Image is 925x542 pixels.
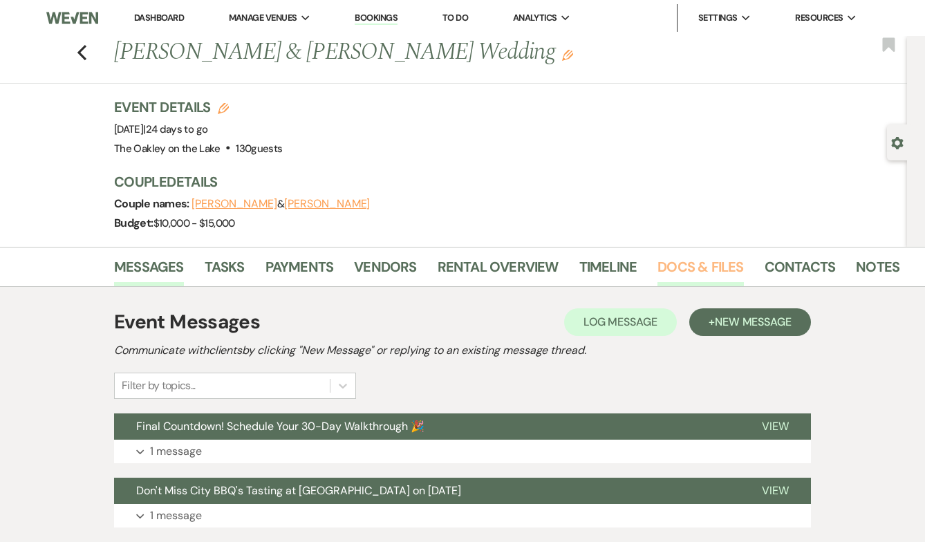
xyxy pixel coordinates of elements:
button: Final Countdown! Schedule Your 30-Day Walkthrough 🎉 [114,413,740,440]
button: View [740,413,811,440]
a: Messages [114,256,184,286]
p: 1 message [150,442,202,460]
a: Docs & Files [657,256,743,286]
h2: Communicate with clients by clicking "New Message" or replying to an existing message thread. [114,342,811,359]
button: View [740,478,811,504]
span: Resources [795,11,843,25]
button: [PERSON_NAME] [191,198,277,209]
h3: Couple Details [114,172,888,191]
span: New Message [715,315,792,329]
button: [PERSON_NAME] [284,198,370,209]
a: Timeline [579,256,637,286]
a: Vendors [354,256,416,286]
a: Bookings [355,12,398,25]
button: Edit [562,48,573,61]
a: Notes [856,256,899,286]
span: View [762,419,789,433]
button: Don't Miss City BBQ's Tasting at [GEOGRAPHIC_DATA] on [DATE] [114,478,740,504]
span: $10,000 - $15,000 [153,216,235,230]
span: Couple names: [114,196,191,211]
a: Contacts [765,256,836,286]
a: Rental Overview [438,256,559,286]
button: 1 message [114,440,811,463]
span: 24 days to go [146,122,208,136]
a: Dashboard [134,12,184,24]
span: 130 guests [236,142,282,156]
a: To Do [442,12,468,24]
div: Filter by topics... [122,377,196,394]
button: +New Message [689,308,811,336]
span: & [191,197,370,211]
a: Payments [265,256,334,286]
span: The Oakley on the Lake [114,142,220,156]
img: Weven Logo [46,3,98,32]
span: Don't Miss City BBQ's Tasting at [GEOGRAPHIC_DATA] on [DATE] [136,483,461,498]
span: Manage Venues [229,11,297,25]
h1: [PERSON_NAME] & [PERSON_NAME] Wedding [114,36,734,69]
button: 1 message [114,504,811,527]
span: View [762,483,789,498]
span: [DATE] [114,122,207,136]
span: Budget: [114,216,153,230]
a: Tasks [205,256,245,286]
span: Analytics [513,11,557,25]
button: Log Message [564,308,677,336]
span: Final Countdown! Schedule Your 30-Day Walkthrough 🎉 [136,419,424,433]
span: Settings [698,11,738,25]
span: Log Message [583,315,657,329]
h3: Event Details [114,97,283,117]
span: | [143,122,207,136]
p: 1 message [150,507,202,525]
h1: Event Messages [114,308,260,337]
button: Open lead details [891,135,904,149]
